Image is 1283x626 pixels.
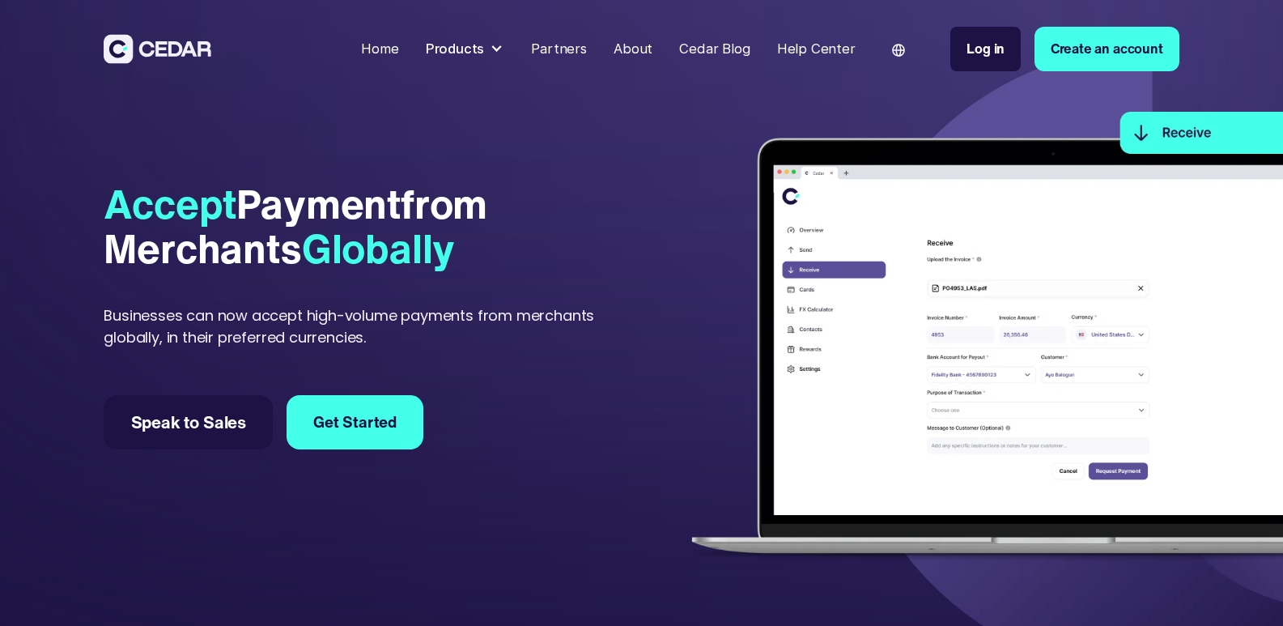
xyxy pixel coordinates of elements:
div: Home [361,39,398,59]
a: Get Started [287,395,423,449]
div: Cedar Blog [679,39,750,59]
div: Businesses can now accept high-volume payments from merchants globally, in their preferred curren... [104,304,635,348]
a: Speak to Sales [104,395,273,449]
a: Create an account [1034,27,1179,71]
div: About [614,39,652,59]
a: Cedar Blog [673,31,757,67]
img: world icon [892,44,905,57]
div: Log in [966,39,1005,59]
div: Products [418,32,511,66]
span: Globally [302,219,456,278]
span: Accept [104,174,236,233]
div: Help Center [777,39,856,59]
a: Partners [525,31,593,67]
div: Payment [104,182,635,271]
a: Home [355,31,406,67]
span: from Merchants [104,174,487,278]
a: Log in [950,27,1021,71]
a: Help Center [770,31,862,67]
div: Products [426,39,485,59]
a: About [607,31,660,67]
div: Partners [531,39,587,59]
